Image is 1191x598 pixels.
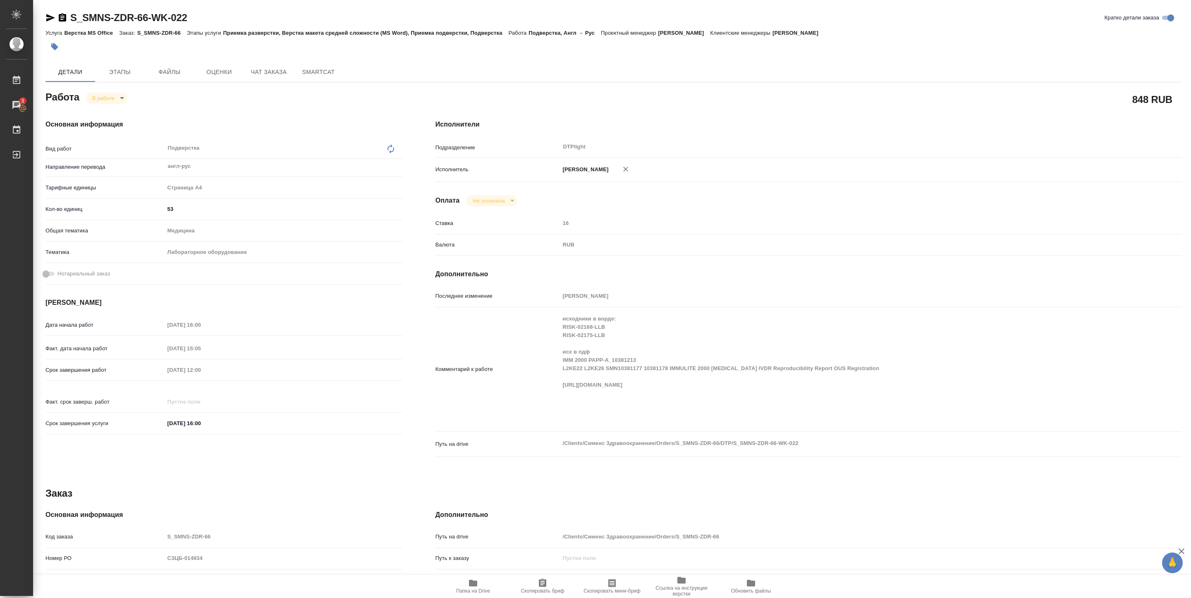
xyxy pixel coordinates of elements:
span: 3 [16,97,29,105]
p: Факт. дата начала работ [45,344,165,353]
p: Услуга [45,30,64,36]
p: Проектный менеджер [601,30,658,36]
h4: [PERSON_NAME] [45,298,402,308]
p: Верстка MS Office [64,30,119,36]
div: Лабораторное оборудование [165,245,402,259]
p: Подверстка, Англ → Рус [529,30,601,36]
p: Комментарий к работе [435,365,560,373]
input: Пустое поле [165,342,237,354]
p: [PERSON_NAME] [658,30,710,36]
p: Исполнитель [435,165,560,174]
p: Вид работ [45,145,165,153]
input: Пустое поле [165,552,402,564]
h2: 848 RUB [1132,92,1172,106]
div: В работе [466,195,517,206]
p: Общая тематика [45,227,165,235]
p: S_SMNS-ZDR-66 [137,30,187,36]
span: Скопировать мини-бриф [584,588,640,594]
p: Код заказа [45,533,165,541]
span: Обновить файлы [731,588,771,594]
p: Приемка разверстки, Верстка макета средней сложности (MS Word), Приемка подверстки, Подверстка [223,30,509,36]
p: Номер РО [45,554,165,562]
input: Пустое поле [165,396,237,408]
h2: Работа [45,89,79,104]
input: Пустое поле [165,531,402,543]
button: В работе [90,95,117,102]
textarea: /Clients/Сименс Здравоохранение/Orders/S_SMNS-ZDR-66/DTP/S_SMNS-ZDR-66-WK-022 [560,436,1120,450]
h4: Исполнители [435,120,1182,129]
button: Удалить исполнителя [617,160,635,178]
p: Тарифные единицы [45,184,165,192]
input: Пустое поле [165,364,237,376]
p: [PERSON_NAME] [772,30,825,36]
p: Путь к заказу [435,554,560,562]
button: Добавить тэг [45,38,64,56]
p: Направление перевода [45,163,165,171]
h4: Дополнительно [435,510,1182,520]
p: Ставка [435,219,560,227]
span: Ссылка на инструкции верстки [652,585,711,597]
div: Страница А4 [165,181,402,195]
button: 🙏 [1162,553,1183,573]
p: Клиентские менеджеры [710,30,772,36]
h2: Заказ [45,487,72,500]
button: Обновить файлы [716,575,786,598]
span: Папка на Drive [456,588,490,594]
button: Скопировать ссылку [57,13,67,23]
button: Скопировать мини-бриф [577,575,647,598]
p: Заказ: [119,30,137,36]
p: Путь на drive [435,533,560,541]
p: Факт. срок заверш. работ [45,398,165,406]
input: ✎ Введи что-нибудь [165,417,237,429]
p: Последнее изменение [435,292,560,300]
button: Скопировать бриф [508,575,577,598]
button: Не оплачена [470,197,507,204]
input: Пустое поле [560,531,1120,543]
a: 3 [2,95,31,115]
div: Медицина [165,224,402,238]
p: Дата начала работ [45,321,165,329]
input: Пустое поле [560,217,1120,229]
p: Этапы услуги [187,30,223,36]
span: Нотариальный заказ [57,270,110,278]
span: Детали [50,67,90,77]
h4: Основная информация [45,120,402,129]
span: Оценки [199,67,239,77]
span: Этапы [100,67,140,77]
p: Работа [509,30,529,36]
input: ✎ Введи что-нибудь [165,203,402,215]
span: Файлы [150,67,189,77]
input: Пустое поле [165,574,402,586]
input: Пустое поле [560,290,1120,302]
span: Скопировать бриф [521,588,564,594]
button: Ссылка на инструкции верстки [647,575,716,598]
span: Чат заказа [249,67,289,77]
span: 🙏 [1165,554,1179,572]
p: Валюта [435,241,560,249]
textarea: исходники в ворде: RISK-02168-LLB RISK-02175-LLB исх в пдф IMM 2000 PAPP-A_10381213 L2KE22 L2KE26... [560,312,1120,425]
span: SmartCat [299,67,338,77]
p: Кол-во единиц [45,205,165,213]
div: RUB [560,238,1120,252]
h4: Основная информация [45,510,402,520]
h4: Дополнительно [435,269,1182,279]
h4: Оплата [435,196,460,206]
p: Тематика [45,248,165,256]
p: Подразделение [435,144,560,152]
div: В работе [86,93,127,104]
span: Кратко детали заказа [1105,14,1159,22]
button: Папка на Drive [438,575,508,598]
input: Пустое поле [165,319,237,331]
p: Путь на drive [435,440,560,448]
p: Срок завершения работ [45,366,165,374]
p: Срок завершения услуги [45,419,165,428]
input: Пустое поле [560,552,1120,564]
p: [PERSON_NAME] [560,165,609,174]
a: S_SMNS-ZDR-66-WK-022 [70,12,187,23]
button: Скопировать ссылку для ЯМессенджера [45,13,55,23]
